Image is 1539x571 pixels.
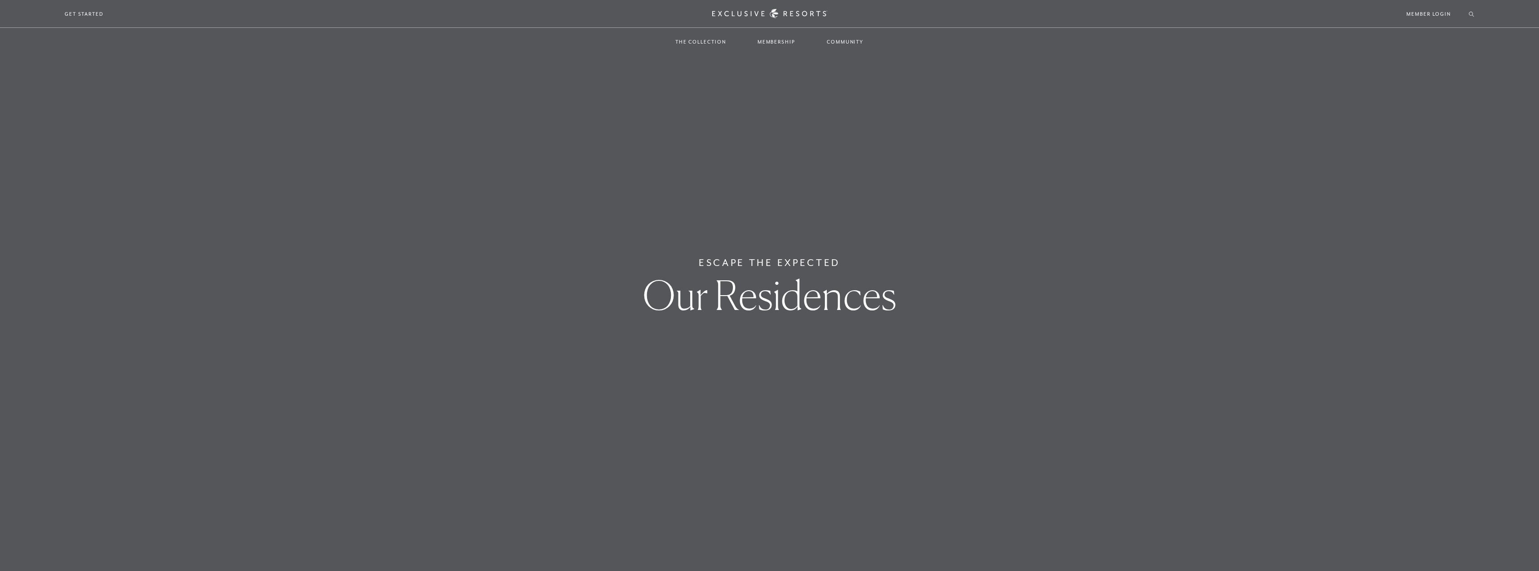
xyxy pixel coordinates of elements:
[818,29,873,55] a: Community
[699,256,840,270] h6: Escape The Expected
[65,10,104,18] a: Get Started
[1406,10,1451,18] a: Member Login
[643,275,896,315] h1: Our Residences
[666,29,735,55] a: The Collection
[749,29,804,55] a: Membership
